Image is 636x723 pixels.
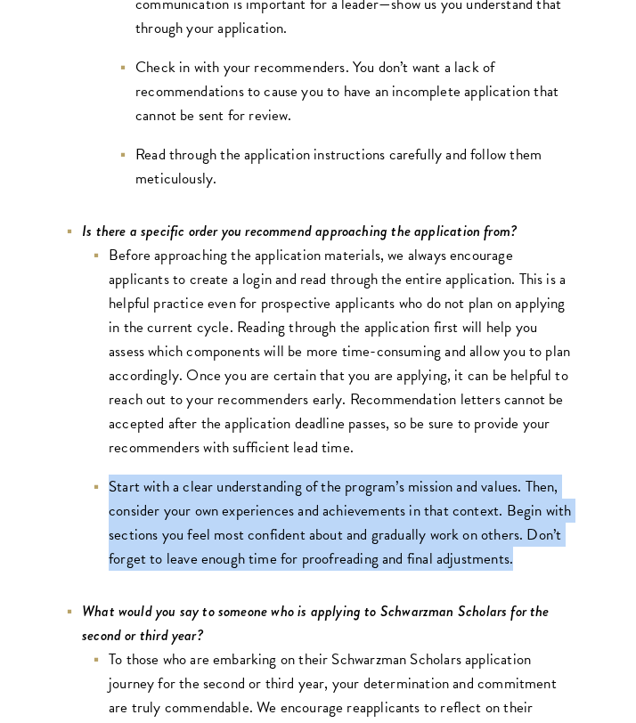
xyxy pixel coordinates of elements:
[82,220,517,242] i: Is there a specific order you recommend approaching the application from?
[91,243,572,459] li: Before approaching the application materials, we always encourage applicants to create a login an...
[91,475,572,571] li: Start with a clear understanding of the program’s mission and values. Then, consider your own exp...
[118,142,572,191] li: Read through the application instructions carefully and follow them meticulously.
[82,600,550,646] i: What would you say to someone who is applying to Schwarzman Scholars for the second or third year?
[118,55,572,127] li: Check in with your recommenders. You don’t want a lack of recommendations to cause you to have an...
